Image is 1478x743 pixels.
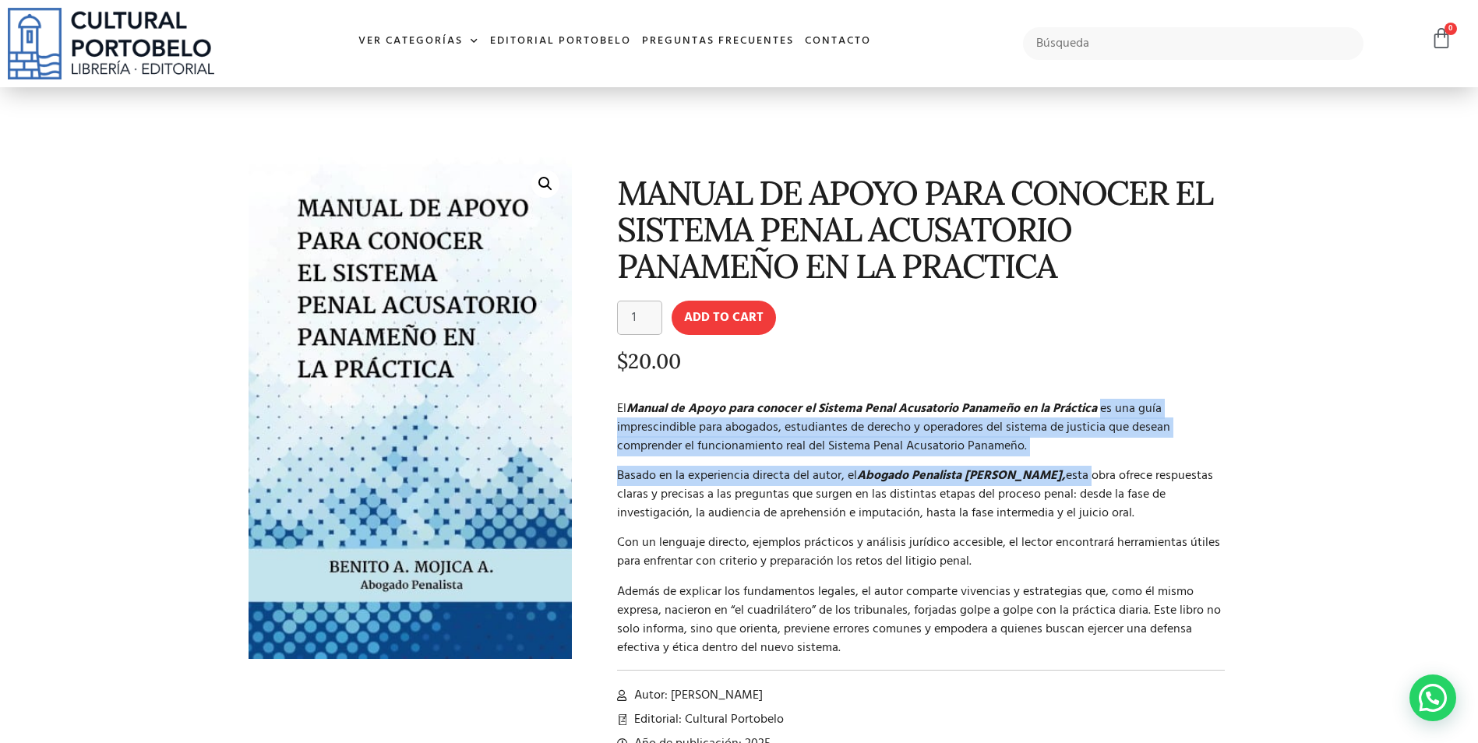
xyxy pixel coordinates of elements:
em: Manual de Apoyo para conocer el Sistema Penal Acusatorio Panameño en la Práctica [626,399,1097,419]
p: Basado en la experiencia directa del autor, el esta obra ofrece respuestas claras y precisas a la... [617,467,1226,523]
input: Product quantity [617,301,662,335]
p: El es una guía imprescindible para abogados, estudiantes de derecho y operadores del sistema de j... [617,400,1226,456]
span: 0 [1444,23,1457,35]
a: 🔍 [531,170,559,198]
a: 0 [1430,27,1452,50]
input: Búsqueda [1023,27,1363,60]
span: Editorial: Cultural Portobelo [630,710,784,729]
a: Ver Categorías [353,25,485,58]
a: Preguntas frecuentes [637,25,799,58]
a: Editorial Portobelo [485,25,637,58]
em: Abogado Penalista [PERSON_NAME], [857,466,1066,486]
p: Con un lenguaje directo, ejemplos prácticos y análisis jurídico accesible, el lector encontrará h... [617,533,1226,571]
p: Además de explicar los fundamentos legales, el autor comparte vivencias y estrategias que, como é... [617,583,1226,657]
a: Contacto [799,25,877,58]
span: Autor: [PERSON_NAME] [630,686,763,705]
bdi: 20.00 [617,348,681,374]
h1: MANUAL DE APOYO PARA CONOCER EL SISTEMA PENAL ACUSATORIO PANAMEÑO EN LA PRACTICA [617,174,1226,285]
span: $ [617,348,628,374]
img: Captura de pantalla 2025-07-15 160316 [249,157,572,659]
button: Add to cart [672,301,776,335]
